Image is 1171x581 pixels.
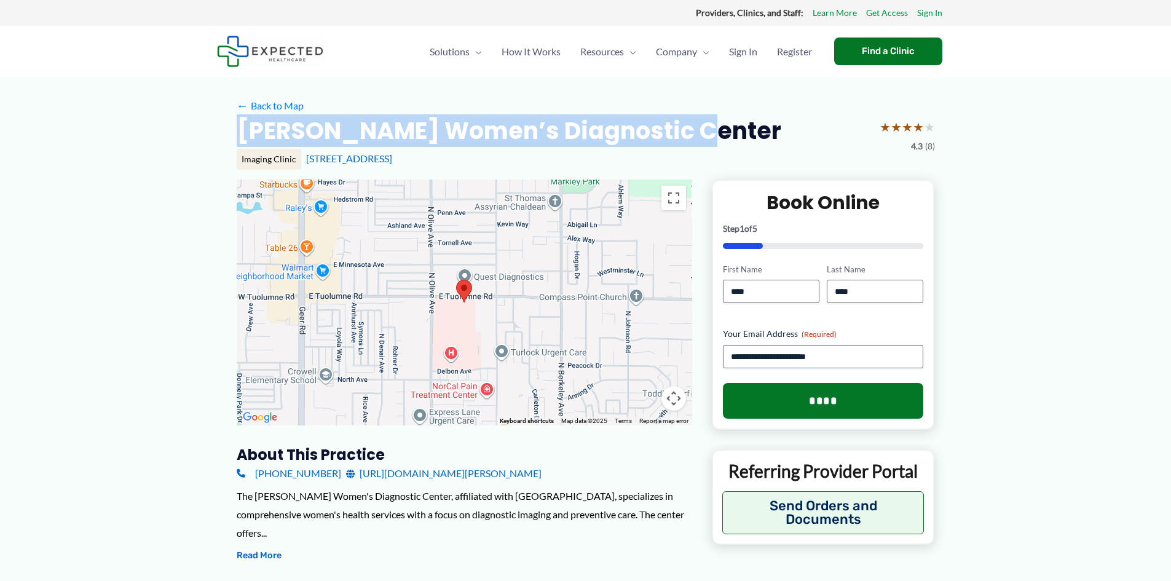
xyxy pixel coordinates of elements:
span: 1 [739,223,744,234]
h3: About this practice [237,445,692,464]
a: Sign In [719,30,767,73]
button: Read More [237,548,282,563]
a: CompanyMenu Toggle [646,30,719,73]
h2: Book Online [723,191,924,215]
a: [PHONE_NUMBER] [237,464,341,483]
a: Register [767,30,822,73]
a: [URL][DOMAIN_NAME][PERSON_NAME] [346,464,542,483]
a: [STREET_ADDRESS] [306,152,392,164]
a: Terms (opens in new tab) [615,417,632,424]
a: Learn More [813,5,857,21]
strong: Providers, Clinics, and Staff: [696,7,803,18]
a: Open this area in Google Maps (opens a new window) [240,409,280,425]
label: Last Name [827,264,923,275]
span: (Required) [802,330,837,339]
span: Map data ©2025 [561,417,607,424]
div: The [PERSON_NAME] Women's Diagnostic Center, affiliated with [GEOGRAPHIC_DATA], specializes in co... [237,487,692,542]
span: ★ [913,116,924,138]
button: Map camera controls [661,386,686,411]
nav: Primary Site Navigation [420,30,822,73]
label: Your Email Address [723,328,924,340]
span: Menu Toggle [624,30,636,73]
span: ★ [902,116,913,138]
span: Resources [580,30,624,73]
button: Send Orders and Documents [722,491,925,534]
span: Company [656,30,697,73]
a: ←Back to Map [237,97,304,115]
span: Solutions [430,30,470,73]
a: SolutionsMenu Toggle [420,30,492,73]
span: ★ [891,116,902,138]
span: Menu Toggle [697,30,709,73]
label: First Name [723,264,819,275]
a: Find a Clinic [834,38,942,65]
span: Menu Toggle [470,30,482,73]
a: Report a map error [639,417,688,424]
span: ← [237,100,248,111]
button: Keyboard shortcuts [500,417,554,425]
span: 5 [752,223,757,234]
button: Toggle fullscreen view [661,186,686,210]
span: ★ [880,116,891,138]
span: 4.3 [911,138,923,154]
a: Sign In [917,5,942,21]
img: Expected Healthcare Logo - side, dark font, small [217,36,323,67]
span: ★ [924,116,935,138]
img: Google [240,409,280,425]
span: How It Works [502,30,561,73]
a: How It Works [492,30,570,73]
a: ResourcesMenu Toggle [570,30,646,73]
span: Register [777,30,812,73]
span: Sign In [729,30,757,73]
p: Step of [723,224,924,233]
div: Imaging Clinic [237,149,301,170]
h2: [PERSON_NAME] Women’s Diagnostic Center [237,116,781,146]
a: Get Access [866,5,908,21]
span: (8) [925,138,935,154]
p: Referring Provider Portal [722,460,925,482]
